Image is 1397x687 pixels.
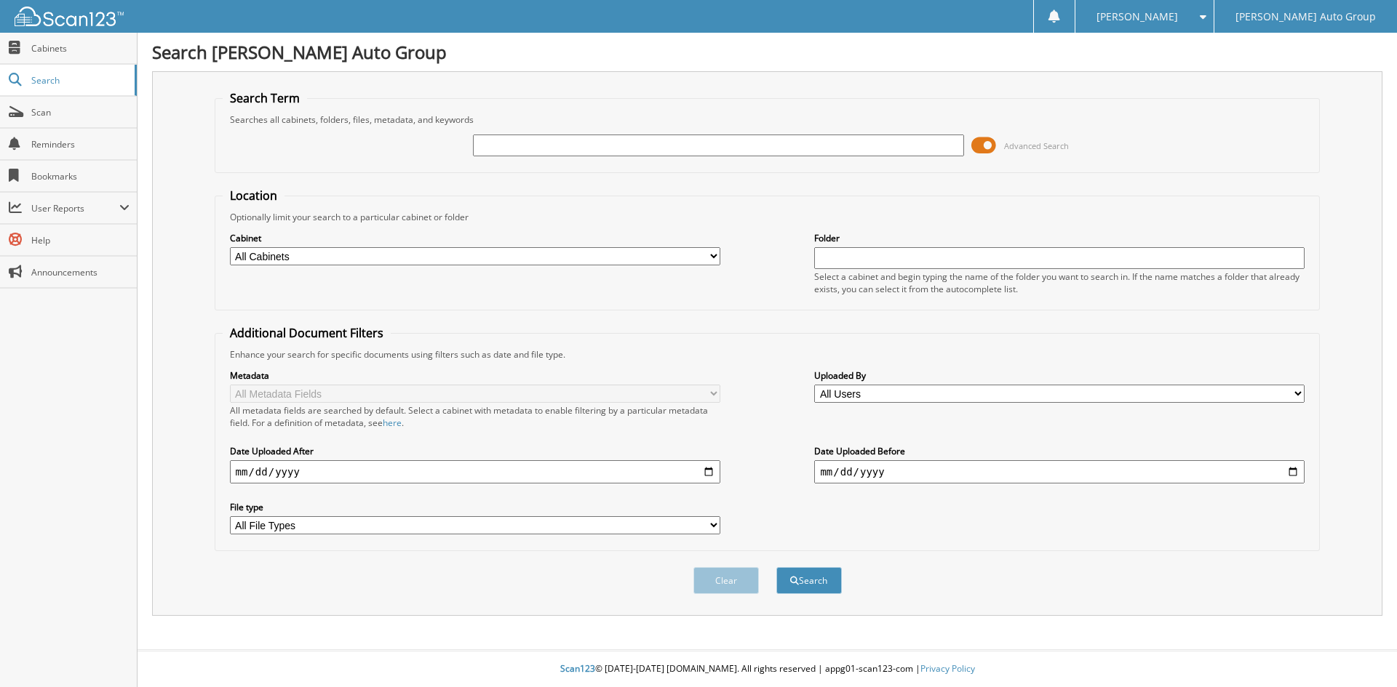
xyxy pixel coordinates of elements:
[223,325,391,341] legend: Additional Document Filters
[1235,12,1376,21] span: [PERSON_NAME] Auto Group
[1096,12,1178,21] span: [PERSON_NAME]
[31,106,130,118] span: Scan
[230,369,720,382] label: Metadata
[31,266,130,278] span: Announcements
[776,567,842,594] button: Search
[31,202,119,214] span: User Reports
[31,74,127,87] span: Search
[920,662,975,675] a: Privacy Policy
[31,138,130,150] span: Reminders
[31,170,130,182] span: Bookmarks
[31,42,130,55] span: Cabinets
[138,651,1397,687] div: © [DATE]-[DATE] [DOMAIN_NAME]. All rights reserved | appg01-scan123-com |
[223,113,1313,126] div: Searches all cabinets, folders, files, metadata, and keywords
[814,369,1305,382] label: Uploaded By
[814,460,1305,483] input: end
[230,460,720,483] input: start
[383,417,402,429] a: here
[1324,617,1397,687] iframe: Chat Widget
[223,188,284,204] legend: Location
[693,567,759,594] button: Clear
[15,7,124,26] img: scan123-logo-white.svg
[230,445,720,457] label: Date Uploaded After
[230,501,720,513] label: File type
[814,445,1305,457] label: Date Uploaded Before
[223,348,1313,361] div: Enhance your search for specific documents using filters such as date and file type.
[560,662,595,675] span: Scan123
[230,404,720,429] div: All metadata fields are searched by default. Select a cabinet with metadata to enable filtering b...
[223,90,307,106] legend: Search Term
[152,40,1382,64] h1: Search [PERSON_NAME] Auto Group
[814,270,1305,295] div: Select a cabinet and begin typing the name of the folder you want to search in. If the name match...
[230,232,720,244] label: Cabinet
[1004,140,1069,151] span: Advanced Search
[31,234,130,246] span: Help
[223,211,1313,223] div: Optionally limit your search to a particular cabinet or folder
[814,232,1305,244] label: Folder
